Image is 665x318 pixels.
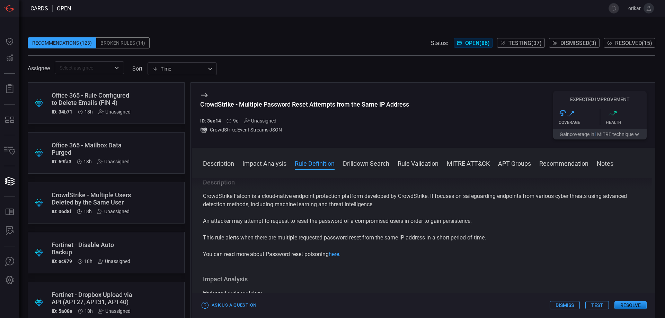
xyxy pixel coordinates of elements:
[52,159,71,164] h5: ID: 69fa3
[508,40,542,46] span: Testing ( 37 )
[112,63,122,73] button: Open
[614,301,647,309] button: Resolve
[28,65,50,72] span: Assignee
[83,209,92,214] span: Aug 11, 2025 4:04 PM
[398,159,438,167] button: Rule Validation
[57,63,110,72] input: Select assignee
[1,272,18,289] button: Preferences
[1,111,18,128] button: MITRE - Detection Posture
[1,253,18,270] button: Ask Us A Question
[132,65,142,72] label: sort
[97,209,130,214] div: Unassigned
[553,97,647,102] h5: Expected Improvement
[1,50,18,66] button: Detections
[615,40,652,46] span: Resolved ( 15 )
[203,250,644,258] p: You can read more about Password reset poisoning
[498,159,531,167] button: APT Groups
[83,159,92,164] span: Aug 11, 2025 4:04 PM
[203,159,234,167] button: Description
[200,101,409,108] div: CrowdStrike - Multiple Password Reset Attempts from the Same IP Address
[606,120,647,125] div: Health
[1,33,18,50] button: Dashboard
[28,37,96,48] div: Recommendations (123)
[560,40,596,46] span: Dismissed ( 3 )
[152,65,206,72] div: Time
[447,159,490,167] button: MITRE ATT&CK
[454,38,493,48] button: Open(86)
[497,38,545,48] button: Testing(37)
[295,159,335,167] button: Rule Definition
[98,109,131,115] div: Unassigned
[52,258,72,264] h5: ID: ec979
[1,173,18,190] button: Cards
[1,204,18,220] button: Rule Catalog
[233,118,239,124] span: Aug 03, 2025 8:29 AM
[242,159,286,167] button: Impact Analysis
[539,159,588,167] button: Recommendation
[329,251,340,257] a: here.
[604,38,655,48] button: Resolved(15)
[96,37,150,48] div: Broken Rules (14)
[98,258,130,264] div: Unassigned
[52,142,134,156] div: Office 365 - Mailbox Data Purged
[597,159,613,167] button: Notes
[57,5,71,12] span: open
[1,142,18,159] button: Inventory
[585,301,609,309] button: Test
[52,209,71,214] h5: ID: 06d8f
[203,275,644,283] h3: Impact Analysis
[97,159,130,164] div: Unassigned
[84,258,92,264] span: Aug 11, 2025 4:04 PM
[85,308,93,314] span: Aug 11, 2025 4:03 PM
[1,81,18,97] button: Reports
[52,291,134,306] div: Fortinet - Dropbox Upload via API (APT27, APT31, APT40)
[52,241,134,256] div: Fortinet - Disable Auto Backup
[200,300,258,311] button: Ask Us a Question
[30,5,48,12] span: Cards
[52,308,72,314] h5: ID: 5a08e
[98,308,131,314] div: Unassigned
[244,118,276,124] div: Unassigned
[559,120,600,125] div: Coverage
[622,6,641,11] span: orikar
[52,92,134,106] div: Office 365 - Rule Configured to Delete Emails (FIN 4)
[343,159,389,167] button: Drilldown Search
[203,234,644,242] p: This rule alerts when there are multiple requested password reset from the same IP address in a s...
[465,40,490,46] span: Open ( 86 )
[549,38,600,48] button: Dismissed(3)
[553,129,647,139] button: Gaincoverage in1MITRE technique
[85,109,93,115] span: Aug 11, 2025 4:04 PM
[1,222,18,239] button: ALERT ANALYSIS
[200,126,409,133] div: CrowdStrike:Event:Streams:JSON
[203,192,644,209] p: CrowdStrike Falcon is a cloud-native endpoint protection platform developed by CrowdStrike. It fo...
[550,301,580,309] button: Dismiss
[431,40,448,46] span: Status:
[203,289,644,297] div: Historical daily matches
[594,131,597,137] span: 1
[52,109,72,115] h5: ID: 34b71
[203,217,644,225] p: An attacker may attempt to request to reset the password of a compromised users in order to gain ...
[200,118,221,124] h5: ID: 3ee14
[52,191,134,206] div: CrowdStrike - Multiple Users Deleted by the Same User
